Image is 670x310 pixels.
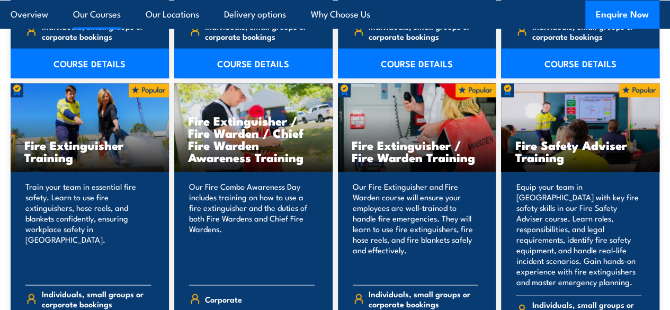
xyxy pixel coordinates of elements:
[189,181,315,277] p: Our Fire Combo Awareness Day includes training on how to use a fire extinguisher and the duties o...
[352,139,483,163] h3: Fire Extinguisher / Fire Warden Training
[205,291,242,307] span: Corporate
[515,139,646,163] h3: Fire Safety Adviser Training
[369,289,478,309] span: Individuals, small groups or corporate bookings
[501,49,659,78] a: COURSE DETAILS
[174,49,333,78] a: COURSE DETAILS
[25,181,151,277] p: Train your team in essential fire safety. Learn to use fire extinguishers, hose reels, and blanke...
[532,21,641,41] span: Individuals, small groups or corporate bookings
[188,114,319,163] h3: Fire Extinguisher / Fire Warden / Chief Fire Warden Awareness Training
[353,181,478,277] p: Our Fire Extinguisher and Fire Warden course will ensure your employees are well-trained to handl...
[205,21,314,41] span: Individuals, small groups or corporate bookings
[338,49,496,78] a: COURSE DETAILS
[11,49,169,78] a: COURSE DETAILS
[369,21,478,41] span: Individuals, small groups or corporate bookings
[24,139,155,163] h3: Fire Extinguisher Training
[42,289,151,309] span: Individuals, small groups or corporate bookings
[42,21,151,41] span: Individuals, small groups or corporate bookings
[516,181,641,287] p: Equip your team in [GEOGRAPHIC_DATA] with key fire safety skills in our Fire Safety Adviser cours...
